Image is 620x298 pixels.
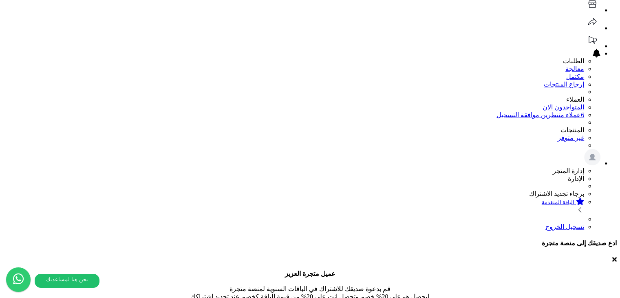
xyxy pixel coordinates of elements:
a: مكتمل [566,73,584,80]
b: عميل متجرة العزيز [285,270,335,277]
a: إرجاع المنتجات [544,81,584,88]
li: المنتجات [3,126,584,134]
li: برجاء تجديد الاشتراك [3,190,584,198]
a: المتواجدون الان [543,104,584,111]
li: العملاء [3,96,584,103]
a: تحديثات المنصة [584,42,600,49]
li: الطلبات [3,57,584,65]
a: الباقة المتقدمة [3,198,584,216]
h4: ادع صديقك إلى منصة متجرة [3,239,617,247]
a: غير متوفر [558,134,584,141]
a: تسجيل الخروج [545,223,584,230]
a: 6عملاء منتظرين موافقة التسجيل [496,111,584,118]
a: معالجة [3,65,584,73]
span: 6 [581,111,584,118]
span: إدارة المتجر [553,167,584,174]
li: الإدارة [3,175,584,182]
small: الباقة المتقدمة [542,199,574,205]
